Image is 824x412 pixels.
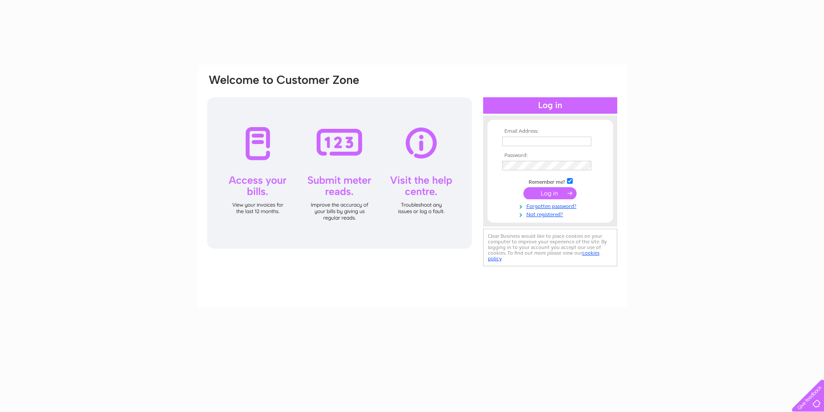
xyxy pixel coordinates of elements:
[488,250,600,262] a: cookies policy
[500,128,600,134] th: Email Address:
[500,153,600,159] th: Password:
[502,210,600,218] a: Not registered?
[500,177,600,185] td: Remember me?
[483,229,617,266] div: Clear Business would like to place cookies on your computer to improve your experience of the sit...
[502,201,600,210] a: Forgotten password?
[523,187,577,199] input: Submit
